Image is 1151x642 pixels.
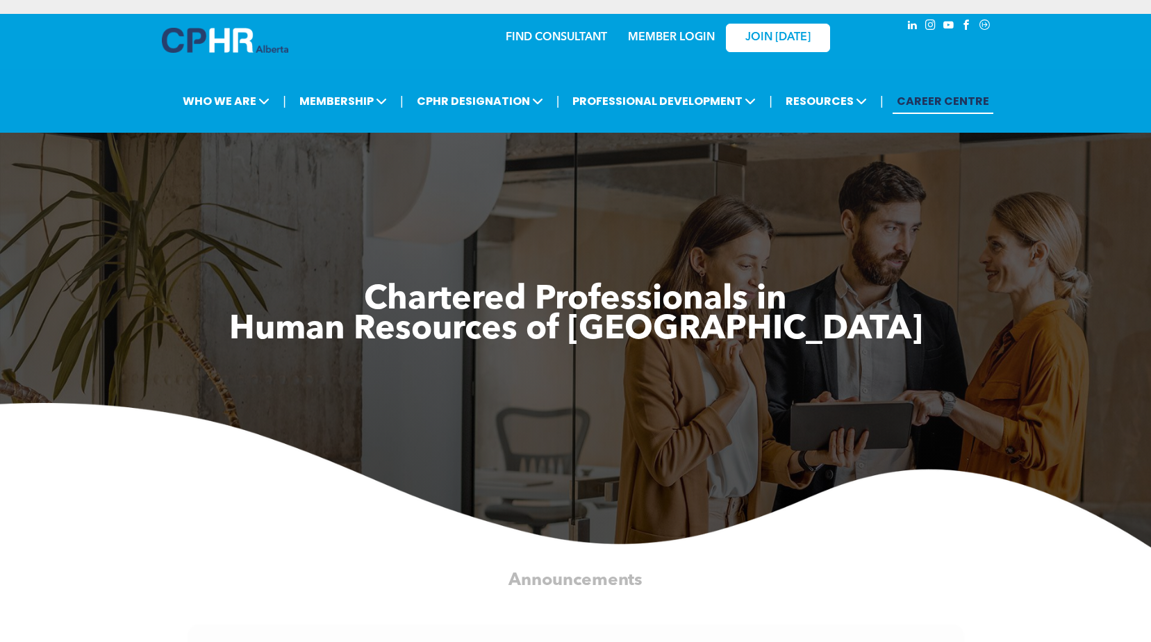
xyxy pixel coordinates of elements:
[568,88,760,114] span: PROFESSIONAL DEVELOPMENT
[726,24,830,52] a: JOIN [DATE]
[364,283,787,317] span: Chartered Professionals in
[506,32,607,43] a: FIND CONSULTANT
[941,17,957,36] a: youtube
[162,28,288,53] img: A blue and white logo for cp alberta
[295,88,391,114] span: MEMBERSHIP
[229,313,922,347] span: Human Resources of [GEOGRAPHIC_DATA]
[413,88,547,114] span: CPHR DESIGNATION
[400,87,404,115] li: |
[556,87,560,115] li: |
[959,17,975,36] a: facebook
[923,17,938,36] a: instagram
[628,32,715,43] a: MEMBER LOGIN
[781,88,871,114] span: RESOURCES
[283,87,286,115] li: |
[905,17,920,36] a: linkedin
[179,88,274,114] span: WHO WE ARE
[769,87,772,115] li: |
[893,88,993,114] a: CAREER CENTRE
[508,571,643,588] span: Announcements
[745,31,811,44] span: JOIN [DATE]
[977,17,993,36] a: Social network
[880,87,884,115] li: |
